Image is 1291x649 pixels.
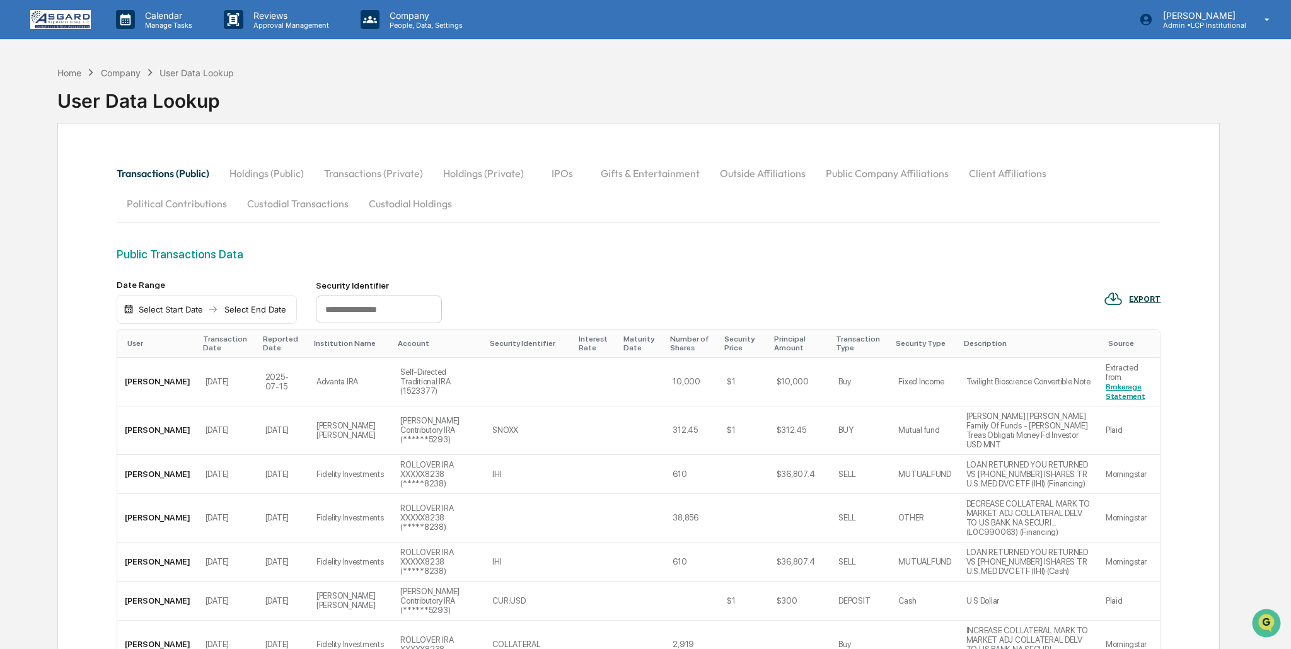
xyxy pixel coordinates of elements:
span: [PERSON_NAME] [39,171,102,181]
p: Company [379,10,469,21]
td: IHI [485,543,574,582]
td: ROLLOVER IRA XXXXX8238 (*****8238) [393,494,485,543]
div: Security Type [896,339,953,348]
td: ROLLOVER IRA XXXXX8238 (*****8238) [393,543,485,582]
span: [PERSON_NAME] [39,205,102,215]
td: Self-Directed Traditional IRA (1523377) [393,358,485,406]
img: Jack Rasmussen [13,159,33,180]
img: Jack Rasmussen [13,193,33,214]
td: 312.45 [665,406,719,455]
img: EXPORT [1104,289,1123,308]
div: Public Transactions Data [117,248,1161,261]
td: 38,856 [665,494,719,543]
td: DECREASE COLLATERAL MARK TO MARKET ADJ COLLATERAL DELV TO US BANK NA SECURI... (L0C990063) (Finan... [959,494,1098,543]
td: $312.45 [769,406,831,455]
td: BUY [831,406,891,455]
span: • [105,171,109,181]
img: logo [30,10,91,29]
div: Account [398,339,480,348]
a: 🖐️Preclearance [8,253,86,275]
div: Security Price [724,335,763,352]
td: Morningstar [1098,455,1160,494]
span: [DATE] [112,205,137,215]
td: 610 [665,543,719,582]
div: Number of Shares [670,335,714,352]
td: [DATE] [258,455,309,494]
span: Data Lookup [25,282,79,294]
div: User Data Lookup [159,67,234,78]
td: [DATE] [198,358,258,406]
td: IHI [485,455,574,494]
p: Calendar [135,10,199,21]
td: LOAN RETURNED YOU RETURNED VS [PHONE_NUMBER] ISHARES TR U.S. MED DVC ETF (IHI) (Financing) [959,455,1098,494]
span: • [105,205,109,215]
img: arrow right [208,304,218,314]
td: [PERSON_NAME] [117,582,198,621]
p: Admin • LCP Institutional [1153,21,1246,30]
td: SNOXX [485,406,574,455]
td: [PERSON_NAME] Contributory IRA (******5293) [393,406,485,455]
td: Extracted from [1098,358,1160,406]
div: Institution Name [314,339,388,348]
td: [DATE] [258,582,309,621]
td: [PERSON_NAME] [117,406,198,455]
td: [PERSON_NAME] [117,494,198,543]
div: 🖐️ [13,259,23,269]
div: Security Identifier [316,280,442,290]
button: Transactions (Public) [117,158,219,188]
td: [PERSON_NAME] [117,543,198,582]
td: Mutual fund [891,406,958,455]
button: Holdings (Public) [219,158,314,188]
div: User Data Lookup [57,79,234,112]
div: Description [964,339,1093,348]
span: [DATE] [112,171,137,181]
td: [DATE] [258,494,309,543]
img: calendar [124,304,134,314]
td: Fidelity Investments [309,455,393,494]
td: LOAN RETURNED YOU RETURNED VS [PHONE_NUMBER] ISHARES TR U.S. MED DVC ETF (IHI) (Cash) [959,543,1098,582]
span: Preclearance [25,258,81,270]
img: 8933085812038_c878075ebb4cc5468115_72.jpg [26,96,49,119]
td: $300 [769,582,831,621]
button: Public Company Affiliations [816,158,959,188]
button: Outside Affiliations [710,158,816,188]
td: Plaid [1098,582,1160,621]
td: [PERSON_NAME] Contributory IRA (******5293) [393,582,485,621]
div: User [127,339,193,348]
td: [PERSON_NAME] [PERSON_NAME] Family Of Funds - [PERSON_NAME] Treas Obligati Money Fd Investor USD MNT [959,406,1098,455]
img: 1746055101610-c473b297-6a78-478c-a979-82029cc54cd1 [25,172,35,182]
p: People, Data, Settings [379,21,469,30]
a: Brokerage Statement [1106,382,1145,401]
td: $1 [719,582,768,621]
div: Transaction Date [203,335,253,352]
div: 🗄️ [91,259,101,269]
button: Holdings (Private) [433,158,534,188]
div: Date Range [117,280,297,290]
td: SELL [831,455,891,494]
td: [PERSON_NAME] [117,455,198,494]
td: ROLLOVER IRA XXXXX8238 (*****8238) [393,455,485,494]
td: [DATE] [258,406,309,455]
a: 🔎Data Lookup [8,277,84,299]
div: secondary tabs example [117,158,1161,219]
img: 1746055101610-c473b297-6a78-478c-a979-82029cc54cd1 [13,96,35,119]
button: Client Affiliations [959,158,1057,188]
div: Home [57,67,81,78]
td: [DATE] [198,543,258,582]
div: 🔎 [13,283,23,293]
p: Reviews [243,10,335,21]
td: Fidelity Investments [309,494,393,543]
td: Fixed Income [891,358,958,406]
td: $1 [719,406,768,455]
td: [PERSON_NAME] [PERSON_NAME] [309,406,393,455]
button: Custodial Transactions [237,188,359,219]
td: Buy [831,358,891,406]
div: Select End Date [221,304,290,314]
button: Political Contributions [117,188,237,219]
button: Start new chat [214,100,229,115]
p: Approval Management [243,21,335,30]
td: MUTUALFUND [891,543,958,582]
td: [DATE] [198,406,258,455]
